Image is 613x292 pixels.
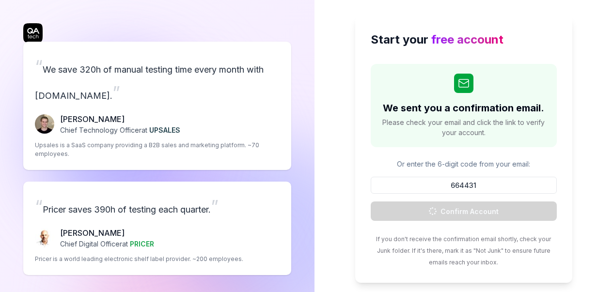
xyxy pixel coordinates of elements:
[149,126,180,134] span: UPSALES
[23,42,291,170] a: “We save 320h of manual testing time every month with [DOMAIN_NAME].”Fredrik Seidl[PERSON_NAME]Ch...
[211,196,219,217] span: ”
[130,240,154,248] span: PRICER
[431,32,503,46] span: free account
[60,125,180,135] p: Chief Technology Officer at
[35,56,43,77] span: “
[371,31,557,48] h2: Start your
[35,255,243,263] p: Pricer is a world leading electronic shelf label provider. ~200 employees.
[380,117,547,138] span: Please check your email and click the link to verify your account.
[35,141,280,158] p: Upsales is a SaaS company providing a B2B sales and marketing platform. ~70 employees.
[376,235,551,266] span: If you don't receive the confirmation email shortly, check your Junk folder. If it's there, mark ...
[35,196,43,217] span: “
[23,182,291,275] a: “Pricer saves 390h of testing each quarter.”Chris Chalkitis[PERSON_NAME]Chief Digital Officerat P...
[60,239,154,249] p: Chief Digital Officer at
[383,101,544,115] h2: We sent you a confirmation email.
[60,113,180,125] p: [PERSON_NAME]
[112,82,120,103] span: ”
[371,201,557,221] button: Confirm Account
[35,193,280,219] p: Pricer saves 390h of testing each quarter.
[371,159,557,169] p: Or enter the 6-digit code from your email:
[35,228,54,247] img: Chris Chalkitis
[60,227,154,239] p: [PERSON_NAME]
[35,114,54,134] img: Fredrik Seidl
[35,53,280,106] p: We save 320h of manual testing time every month with [DOMAIN_NAME].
